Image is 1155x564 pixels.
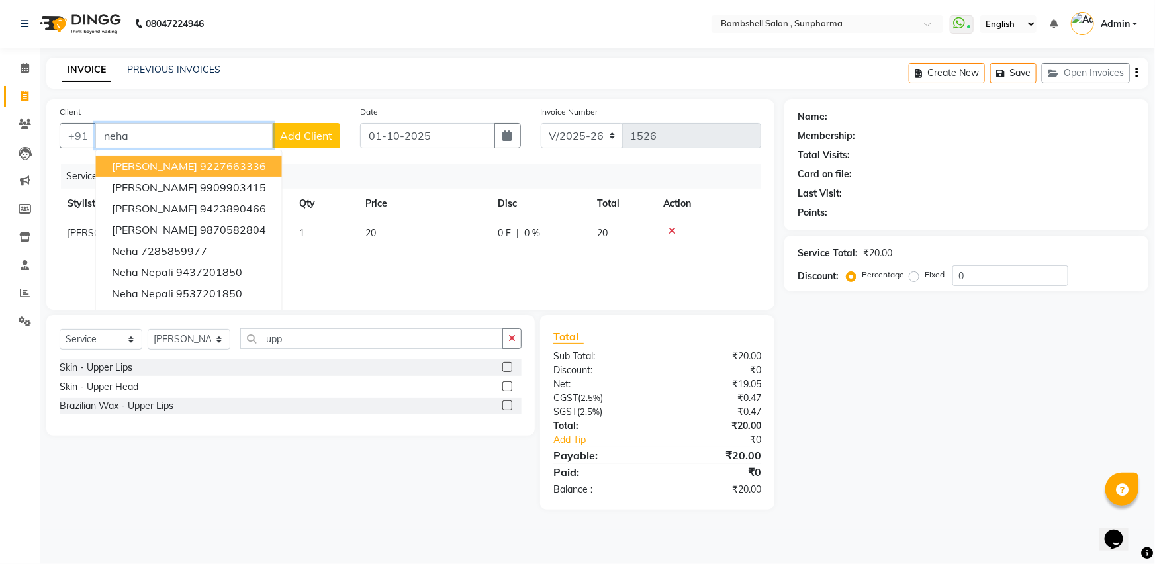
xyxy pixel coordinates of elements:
[60,106,81,118] label: Client
[543,391,657,405] div: ( )
[798,129,855,143] div: Membership:
[141,244,207,258] ngb-highlight: 7285859977
[553,330,584,344] span: Total
[543,483,657,496] div: Balance :
[291,189,357,218] th: Qty
[127,64,220,75] a: PREVIOUS INVOICES
[280,129,332,142] span: Add Client
[798,246,858,260] div: Service Total:
[1099,511,1142,551] iframe: chat widget
[657,391,771,405] div: ₹0.47
[272,123,340,148] button: Add Client
[1101,17,1130,31] span: Admin
[112,244,138,258] span: Neha
[553,406,577,418] span: SGST
[516,226,519,240] span: |
[200,160,266,173] ngb-highlight: 9227663336
[990,63,1037,83] button: Save
[543,405,657,419] div: ( )
[299,227,304,239] span: 1
[862,269,904,281] label: Percentage
[60,361,132,375] div: Skin - Upper Lips
[60,189,192,218] th: Stylist
[597,227,608,239] span: 20
[1042,63,1130,83] button: Open Invoices
[200,223,266,236] ngb-highlight: 9870582804
[589,189,655,218] th: Total
[543,447,657,463] div: Payable:
[61,164,771,189] div: Services
[112,287,173,300] span: Neha Nepali
[68,227,142,239] span: [PERSON_NAME]
[657,464,771,480] div: ₹0
[365,227,376,239] span: 20
[798,206,827,220] div: Points:
[176,287,242,300] ngb-highlight: 9537201850
[1071,12,1094,35] img: Admin
[543,419,657,433] div: Total:
[200,202,266,215] ngb-highlight: 9423890466
[798,187,842,201] div: Last Visit:
[112,202,197,215] span: [PERSON_NAME]
[34,5,124,42] img: logo
[580,393,600,403] span: 2.5%
[200,308,259,321] ngb-highlight: 973703309
[657,350,771,363] div: ₹20.00
[863,246,892,260] div: ₹20.00
[657,419,771,433] div: ₹20.00
[543,363,657,377] div: Discount:
[95,123,273,148] input: Search by Name/Mobile/Email/Code
[580,406,600,417] span: 2.5%
[543,433,676,447] a: Add Tip
[357,189,490,218] th: Price
[798,148,850,162] div: Total Visits:
[524,226,540,240] span: 0 %
[543,377,657,391] div: Net:
[112,308,197,321] span: [PERSON_NAME]
[925,269,945,281] label: Fixed
[909,63,985,83] button: Create New
[798,167,852,181] div: Card on file:
[657,405,771,419] div: ₹0.47
[553,392,578,404] span: CGST
[543,350,657,363] div: Sub Total:
[657,363,771,377] div: ₹0
[176,265,242,279] ngb-highlight: 9437201850
[541,106,598,118] label: Invoice Number
[657,483,771,496] div: ₹20.00
[240,328,503,349] input: Search or Scan
[112,181,197,194] span: [PERSON_NAME]
[498,226,511,240] span: 0 F
[676,433,771,447] div: ₹0
[62,58,111,82] a: INVOICE
[657,377,771,391] div: ₹19.05
[543,464,657,480] div: Paid:
[60,123,97,148] button: +91
[657,447,771,463] div: ₹20.00
[200,181,266,194] ngb-highlight: 9909903415
[60,399,173,413] div: Brazilian Wax - Upper Lips
[112,160,197,173] span: [PERSON_NAME]
[146,5,204,42] b: 08047224946
[798,110,827,124] div: Name:
[112,223,197,236] span: [PERSON_NAME]
[112,265,173,279] span: Neha nepali
[655,189,761,218] th: Action
[60,380,138,394] div: Skin - Upper Head
[490,189,589,218] th: Disc
[798,269,839,283] div: Discount:
[360,106,378,118] label: Date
